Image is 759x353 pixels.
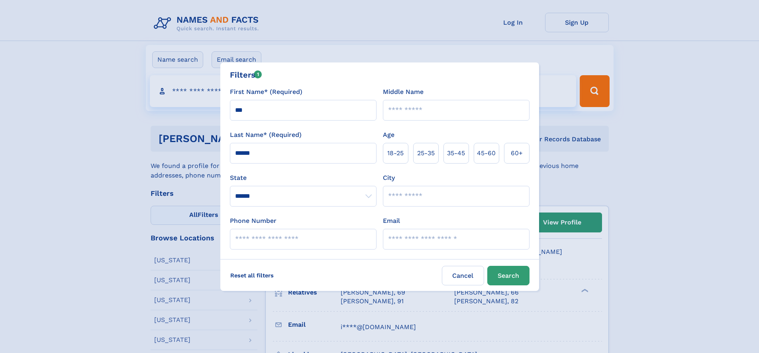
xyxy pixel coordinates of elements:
[230,87,302,97] label: First Name* (Required)
[417,148,435,158] span: 25‑35
[225,266,279,285] label: Reset all filters
[383,173,395,183] label: City
[230,216,277,226] label: Phone Number
[511,148,523,158] span: 60+
[230,130,302,140] label: Last Name* (Required)
[487,266,530,285] button: Search
[383,130,394,140] label: Age
[387,148,404,158] span: 18‑25
[230,173,377,183] label: State
[442,266,484,285] label: Cancel
[477,148,496,158] span: 45‑60
[383,216,400,226] label: Email
[447,148,465,158] span: 35‑45
[230,69,262,81] div: Filters
[383,87,424,97] label: Middle Name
